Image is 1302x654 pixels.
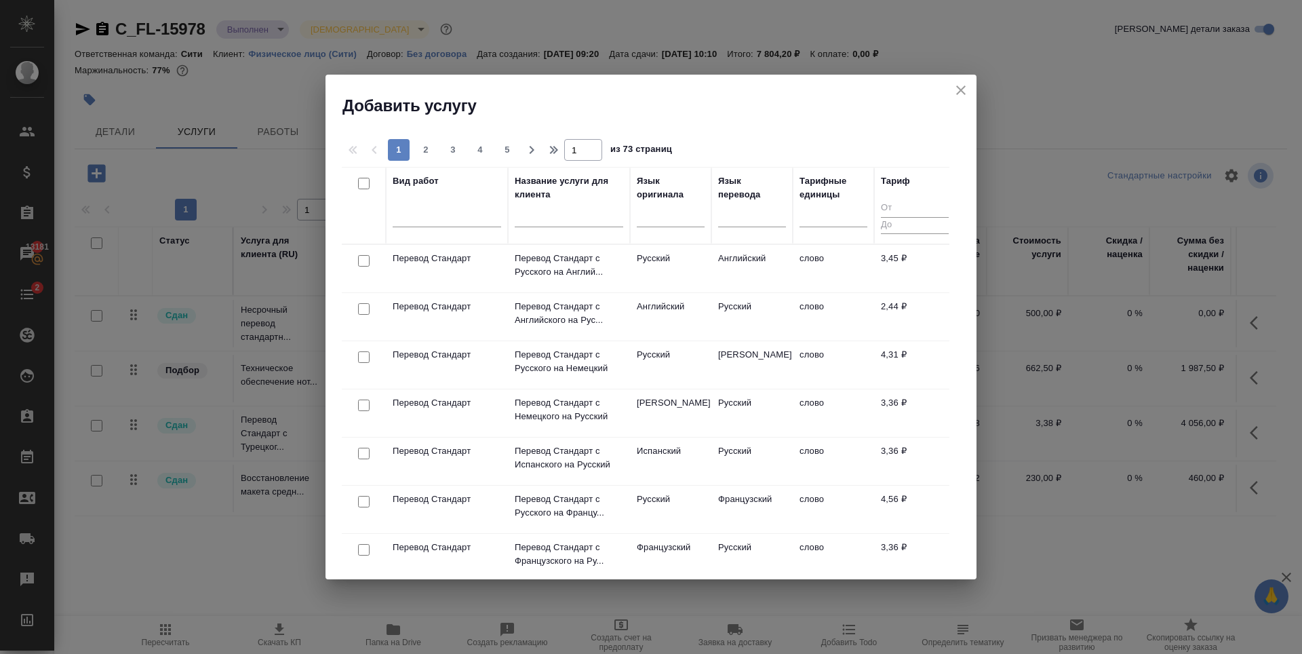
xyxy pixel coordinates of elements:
[393,396,501,410] p: Перевод Стандарт
[711,534,793,581] td: Русский
[630,293,711,341] td: Английский
[874,534,955,581] td: 3,36 ₽
[874,293,955,341] td: 2,44 ₽
[630,534,711,581] td: Французский
[711,486,793,533] td: Французский
[393,493,501,506] p: Перевод Стандарт
[881,217,949,234] input: До
[630,389,711,437] td: [PERSON_NAME]
[874,438,955,485] td: 3,36 ₽
[393,252,501,265] p: Перевод Стандарт
[630,341,711,389] td: Русский
[442,139,464,161] button: 3
[630,438,711,485] td: Испанский
[515,348,623,375] p: Перевод Стандарт с Русского на Немецкий
[393,300,501,313] p: Перевод Стандарт
[342,95,976,117] h2: Добавить услугу
[469,139,491,161] button: 4
[711,389,793,437] td: Русский
[793,438,874,485] td: слово
[515,493,623,520] p: Перевод Стандарт с Русского на Францу...
[800,174,867,201] div: Тарифные единицы
[874,245,955,292] td: 3,45 ₽
[951,80,971,100] button: close
[711,341,793,389] td: [PERSON_NAME]
[515,396,623,423] p: Перевод Стандарт с Немецкого на Русский
[711,438,793,485] td: Русский
[793,389,874,437] td: слово
[393,541,501,554] p: Перевод Стандарт
[393,444,501,458] p: Перевод Стандарт
[515,252,623,279] p: Перевод Стандарт с Русского на Англий...
[793,341,874,389] td: слово
[415,139,437,161] button: 2
[874,389,955,437] td: 3,36 ₽
[442,143,464,157] span: 3
[415,143,437,157] span: 2
[874,486,955,533] td: 4,56 ₽
[881,200,949,217] input: От
[718,174,786,201] div: Язык перевода
[393,174,439,188] div: Вид работ
[515,541,623,568] p: Перевод Стандарт с Французского на Ру...
[630,486,711,533] td: Русский
[793,245,874,292] td: слово
[610,141,672,161] span: из 73 страниц
[630,245,711,292] td: Русский
[711,293,793,341] td: Русский
[793,293,874,341] td: слово
[793,486,874,533] td: слово
[469,143,491,157] span: 4
[637,174,705,201] div: Язык оригинала
[515,444,623,472] p: Перевод Стандарт с Испанского на Русский
[881,174,910,188] div: Тариф
[496,139,518,161] button: 5
[515,300,623,327] p: Перевод Стандарт с Английского на Рус...
[793,534,874,581] td: слово
[515,174,623,201] div: Название услуги для клиента
[711,245,793,292] td: Английский
[393,348,501,362] p: Перевод Стандарт
[874,341,955,389] td: 4,31 ₽
[496,143,518,157] span: 5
